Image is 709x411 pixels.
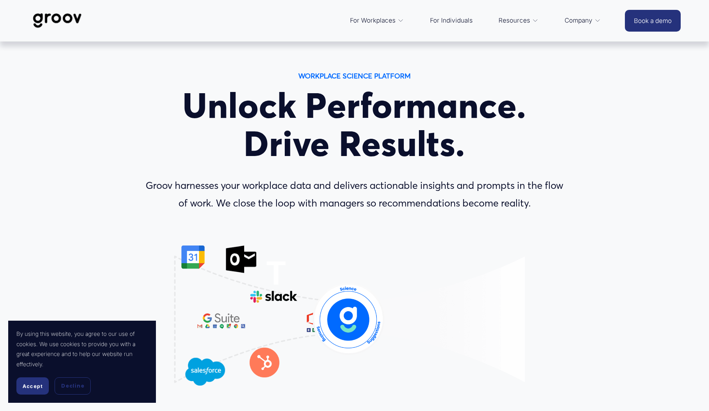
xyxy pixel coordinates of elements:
a: For Individuals [426,11,477,30]
section: Cookie banner [8,321,156,403]
a: folder dropdown [494,11,543,30]
p: Groov harnesses your workplace data and delivers actionable insights and prompts in the flow of w... [140,177,569,212]
span: For Workplaces [350,15,396,26]
button: Accept [16,377,49,395]
span: Resources [499,15,530,26]
img: Groov | Workplace Science Platform | Unlock Performance | Drive Results [28,7,86,34]
span: Company [565,15,592,26]
h1: Unlock Performance. Drive Results. [140,87,569,163]
a: folder dropdown [346,11,408,30]
button: Decline [55,377,91,395]
span: Accept [23,383,43,389]
a: Book a demo [625,10,681,32]
span: Decline [61,382,84,390]
strong: WORKPLACE SCIENCE PLATFORM [298,71,411,80]
a: folder dropdown [560,11,605,30]
p: By using this website, you agree to our use of cookies. We use cookies to provide you with a grea... [16,329,148,369]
